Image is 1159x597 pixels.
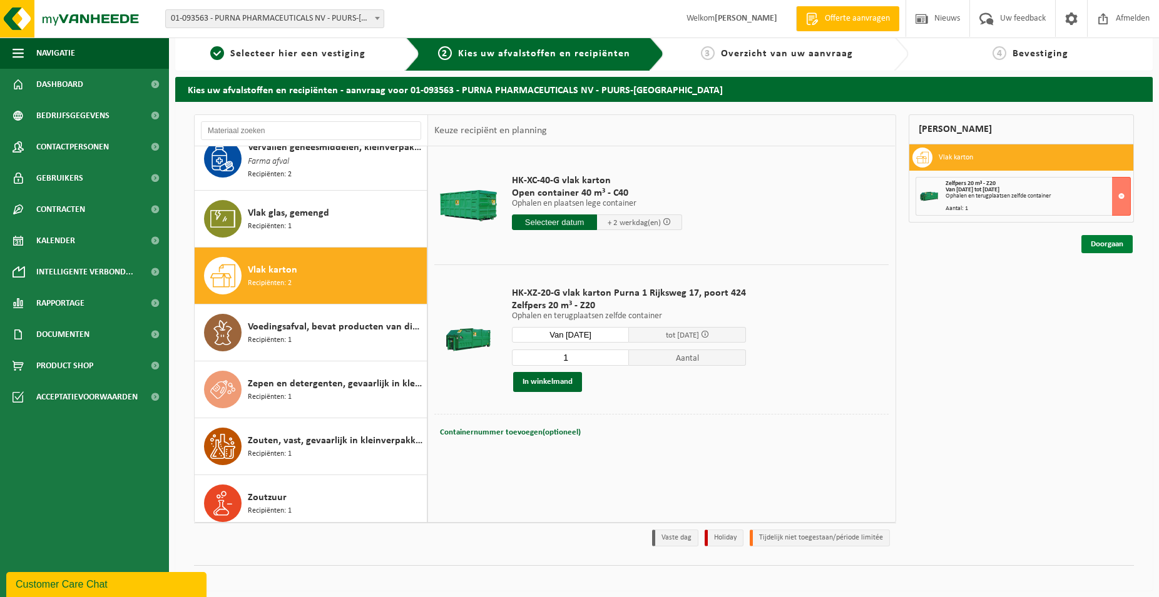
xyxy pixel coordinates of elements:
span: HK-XC-40-G vlak karton [512,174,682,187]
div: Ophalen en terugplaatsen zelfde container [946,193,1131,199]
span: Vlak karton [248,263,297,278]
span: Zepen en detergenten, gevaarlijk in kleinverpakking [248,376,424,391]
span: Vervallen geneesmiddelen, kleinverpakking, niet gevaarlijk (huishoudelijk) [248,140,424,155]
span: Dashboard [36,69,83,100]
span: HK-XZ-20-G vlak karton Purna 1 Rijksweg 17, poort 424 [512,287,746,299]
h3: Vlak karton [939,148,973,168]
span: 01-093563 - PURNA PHARMACEUTICALS NV - PUURS-SINT-AMANDS [166,10,384,28]
span: Bevestiging [1013,49,1068,59]
h2: Kies uw afvalstoffen en recipiënten - aanvraag voor 01-093563 - PURNA PHARMACEUTICALS NV - PUURS-... [175,77,1153,101]
span: Rapportage [36,288,84,319]
button: Containernummer toevoegen(optioneel) [439,424,582,441]
span: Containernummer toevoegen(optioneel) [440,428,581,436]
span: Navigatie [36,38,75,69]
div: Aantal: 1 [946,206,1131,212]
button: Zepen en detergenten, gevaarlijk in kleinverpakking Recipiënten: 1 [195,361,427,418]
li: Tijdelijk niet toegestaan/période limitée [750,529,890,546]
span: 1 [210,46,224,60]
span: Open container 40 m³ - C40 [512,187,682,199]
a: Offerte aanvragen [796,6,899,31]
p: Ophalen en plaatsen lege container [512,199,682,208]
span: Gebruikers [36,163,83,194]
span: Recipiënten: 1 [248,505,292,517]
span: + 2 werkdag(en) [608,219,661,227]
div: [PERSON_NAME] [909,114,1135,144]
button: Voedingsafval, bevat producten van dierlijke oorsprong, onverpakt, categorie 3 Recipiënten: 1 [195,304,427,361]
li: Vaste dag [652,529,698,546]
span: Voedingsafval, bevat producten van dierlijke oorsprong, onverpakt, categorie 3 [248,319,424,334]
div: Keuze recipiënt en planning [428,115,553,146]
li: Holiday [705,529,743,546]
span: Zoutzuur [248,490,287,505]
span: Acceptatievoorwaarden [36,381,138,413]
span: 3 [701,46,715,60]
span: Vlak glas, gemengd [248,206,329,221]
span: Recipiënten: 1 [248,221,292,233]
span: Kalender [36,225,75,256]
span: Recipiënten: 2 [248,169,292,181]
span: 01-093563 - PURNA PHARMACEUTICALS NV - PUURS-SINT-AMANDS [165,9,384,28]
span: Recipiënten: 1 [248,334,292,346]
span: 2 [438,46,452,60]
span: tot [DATE] [666,331,699,339]
button: Vlak glas, gemengd Recipiënten: 1 [195,191,427,248]
input: Materiaal zoeken [201,121,421,140]
a: Doorgaan [1081,235,1133,253]
strong: Van [DATE] tot [DATE] [946,186,999,193]
span: 4 [993,46,1006,60]
span: Offerte aanvragen [822,13,893,25]
button: Vlak karton Recipiënten: 2 [195,248,427,304]
strong: [PERSON_NAME] [715,14,777,23]
p: Ophalen en terugplaatsen zelfde container [512,312,746,321]
span: Documenten [36,319,89,350]
a: 1Selecteer hier een vestiging [181,46,395,61]
span: Recipiënten: 1 [248,391,292,403]
span: Overzicht van uw aanvraag [721,49,853,59]
span: Recipiënten: 1 [248,448,292,460]
span: Aantal [629,349,746,366]
button: In winkelmand [513,372,582,392]
span: Selecteer hier een vestiging [230,49,365,59]
iframe: chat widget [6,569,209,597]
span: Bedrijfsgegevens [36,100,110,131]
input: Selecteer datum [512,327,629,343]
button: Zouten, vast, gevaarlijk in kleinverpakking Recipiënten: 1 [195,418,427,475]
span: Intelligente verbond... [36,256,133,288]
span: Contracten [36,194,85,225]
span: Farma afval [248,155,289,169]
span: Zelfpers 20 m³ - Z20 [946,180,996,187]
span: Product Shop [36,350,93,381]
span: Contactpersonen [36,131,109,163]
button: Zoutzuur Recipiënten: 1 [195,475,427,531]
button: Vervallen geneesmiddelen, kleinverpakking, niet gevaarlijk (huishoudelijk) Farma afval Recipiënte... [195,131,427,191]
span: Recipiënten: 2 [248,278,292,289]
span: Zelfpers 20 m³ - Z20 [512,299,746,312]
input: Selecteer datum [512,214,597,230]
span: Kies uw afvalstoffen en recipiënten [458,49,630,59]
span: Zouten, vast, gevaarlijk in kleinverpakking [248,433,424,448]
